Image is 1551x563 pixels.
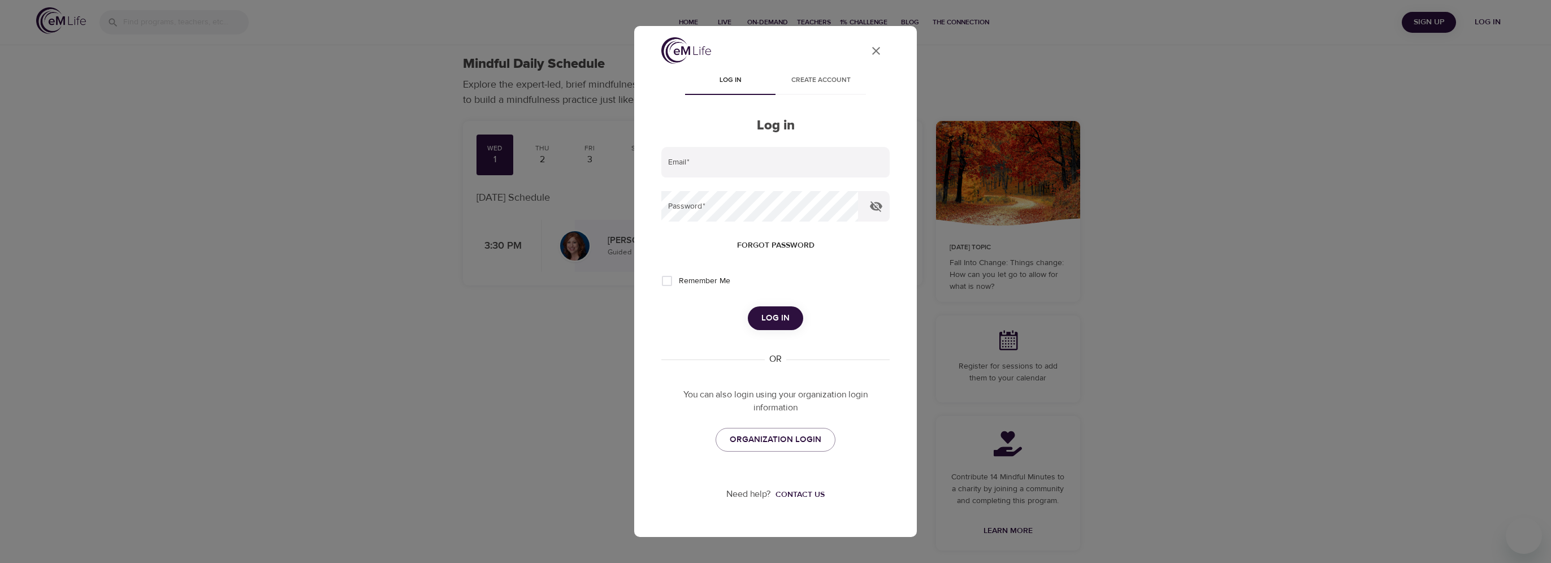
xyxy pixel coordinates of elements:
span: ORGANIZATION LOGIN [730,432,821,447]
p: Need help? [726,488,771,501]
h2: Log in [661,118,890,134]
div: OR [765,353,786,366]
div: disabled tabs example [661,68,890,95]
button: Forgot password [733,235,819,256]
span: Forgot password [737,239,815,253]
span: Remember Me [679,275,730,287]
p: You can also login using your organization login information [661,388,890,414]
div: Contact us [775,489,825,500]
button: close [863,37,890,64]
span: Log in [692,75,769,86]
img: logo [661,37,711,64]
a: ORGANIZATION LOGIN [716,428,835,452]
span: Log in [761,311,790,326]
span: Create account [782,75,859,86]
button: Log in [748,306,803,330]
a: Contact us [771,489,825,500]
